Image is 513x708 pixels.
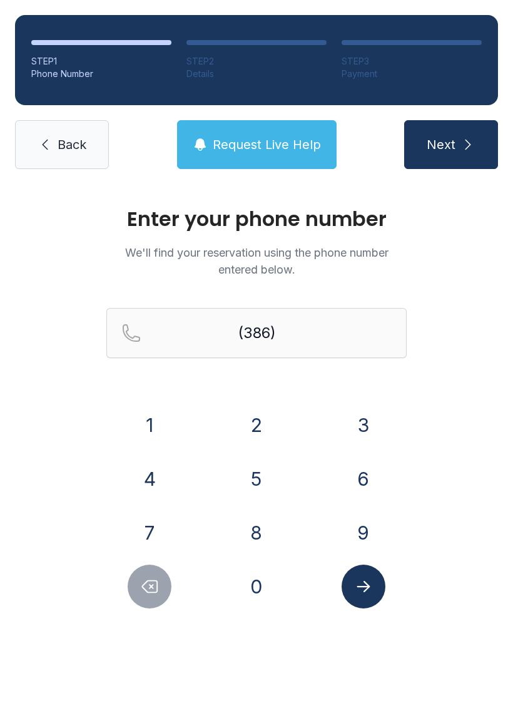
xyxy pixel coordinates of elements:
input: Reservation phone number [106,308,407,358]
div: Phone Number [31,68,171,80]
button: 2 [235,403,278,447]
button: 7 [128,511,171,555]
button: Delete number [128,565,171,608]
div: Details [186,68,327,80]
p: We'll find your reservation using the phone number entered below. [106,244,407,278]
button: 4 [128,457,171,501]
button: 1 [128,403,171,447]
div: STEP 3 [342,55,482,68]
button: 3 [342,403,385,447]
button: Submit lookup form [342,565,385,608]
span: Request Live Help [213,136,321,153]
button: 9 [342,511,385,555]
button: 0 [235,565,278,608]
button: 6 [342,457,385,501]
span: Back [58,136,86,153]
div: Payment [342,68,482,80]
div: STEP 2 [186,55,327,68]
span: Next [427,136,455,153]
button: 8 [235,511,278,555]
div: STEP 1 [31,55,171,68]
h1: Enter your phone number [106,209,407,229]
button: 5 [235,457,278,501]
